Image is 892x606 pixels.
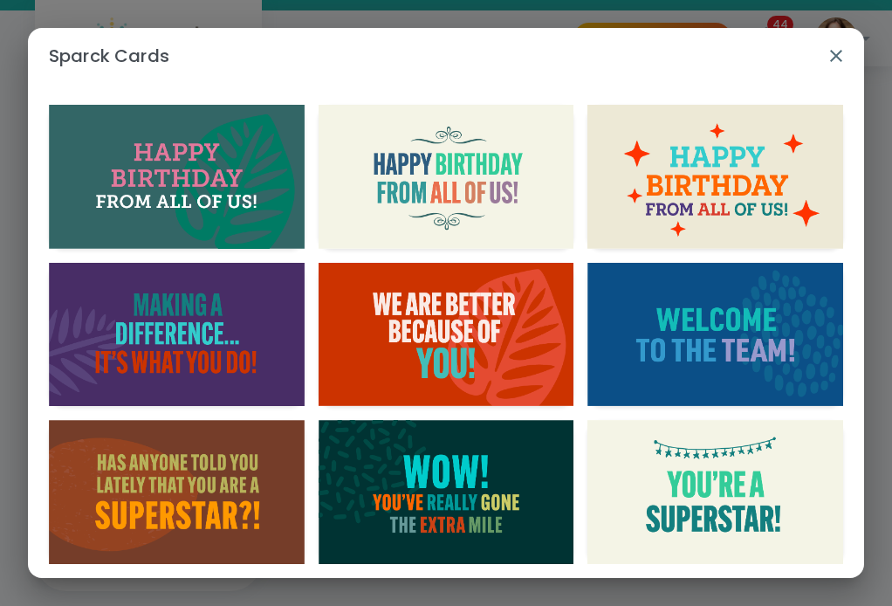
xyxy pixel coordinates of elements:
img: Happy birthday from all of us! 02 [319,105,574,249]
img: We are better because of YOU! 01 [319,263,574,407]
img: Happy birthday from all of us! 03 [587,105,843,249]
img: Wow! You've really gone the extra mile 01 [319,420,574,564]
img: You are a superstar! 01 [587,420,843,564]
img: Making a difference...it's what YOU do! [49,263,305,407]
h2: Sparck Cards [28,28,864,84]
img: Happy birthday from all of us! 01 [49,105,305,249]
img: Welcome to the team! 01-26 [49,420,305,564]
img: Welcome to the team! 01-01 [587,263,843,407]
